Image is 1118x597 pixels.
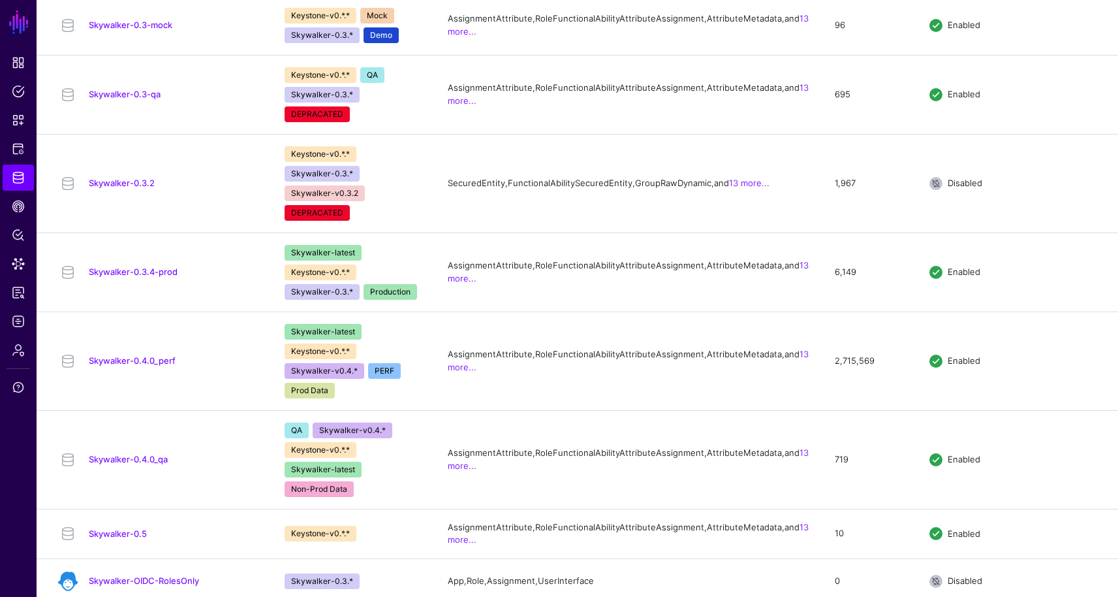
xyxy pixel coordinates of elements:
[948,528,980,538] span: Enabled
[285,166,360,182] span: Skywalker-0.3.*
[3,337,34,363] a: Admin
[285,245,362,261] span: Skywalker-latest
[364,284,417,300] span: Production
[12,344,25,357] span: Admin
[3,308,34,334] a: Logs
[313,423,392,438] span: Skywalker-v0.4.*
[285,442,356,458] span: Keystone-v0.*.*
[12,85,25,98] span: Policies
[3,251,34,277] a: Data Lens
[448,260,809,283] a: 13 more...
[12,56,25,69] span: Dashboard
[12,315,25,328] span: Logs
[822,134,916,233] td: 1,967
[285,8,356,24] span: Keystone-v0.*.*
[948,355,980,366] span: Enabled
[822,55,916,134] td: 695
[948,178,982,188] span: Disabled
[448,447,809,471] a: 13 more...
[3,280,34,306] a: Reports
[12,286,25,299] span: Reports
[285,87,360,103] span: Skywalker-0.3.*
[3,78,34,105] a: Policies
[285,423,309,438] span: QA
[12,381,25,394] span: Support
[3,136,34,162] a: Protected Systems
[948,266,980,277] span: Enabled
[948,89,980,99] span: Enabled
[89,20,172,30] a: Skywalker-0.3-mock
[435,410,822,509] td: AssignmentAttribute, RoleFunctionalAbilityAttributeAssignment, AttributeMetadata, and
[822,233,916,312] td: 6,149
[8,8,30,37] a: SGNL
[448,13,809,37] a: 13 more...
[89,266,178,277] a: Skywalker-0.3.4-prod
[89,528,147,539] a: Skywalker-0.5
[285,67,356,83] span: Keystone-v0.*.*
[435,509,822,558] td: AssignmentAttribute, RoleFunctionalAbilityAttributeAssignment, AttributeMetadata, and
[364,27,399,43] span: Demo
[12,200,25,213] span: CAEP Hub
[89,178,155,188] a: Skywalker-0.3.2
[3,193,34,219] a: CAEP Hub
[3,222,34,248] a: Policy Lens
[448,82,809,106] a: 13 more...
[285,526,356,541] span: Keystone-v0.*.*
[822,509,916,558] td: 10
[89,89,161,99] a: Skywalker-0.3-qa
[285,383,335,398] span: Prod Data
[360,67,384,83] span: QA
[89,454,168,464] a: Skywalker-0.4.0_qa
[89,575,199,586] a: Skywalker-OIDC-RolesOnly
[285,284,360,300] span: Skywalker-0.3.*
[360,8,394,24] span: Mock
[729,178,769,188] a: 13 more...
[368,363,401,379] span: PERF
[285,481,354,497] span: Non-Prod Data
[12,257,25,270] span: Data Lens
[285,573,360,589] span: Skywalker-0.3.*
[822,312,916,410] td: 2,715,569
[285,462,362,477] span: Skywalker-latest
[57,571,78,592] img: svg+xml;base64,PHN2ZyBmaWxsPSIjMjI4QkU2IiB4bWxucz0iaHR0cDovL3d3dy53My5vcmcvMjAwMC9zdmciICB2aWV3Qm...
[89,355,176,366] a: Skywalker-0.4.0_perf
[12,229,25,242] span: Policy Lens
[435,55,822,134] td: AssignmentAttribute, RoleFunctionalAbilityAttributeAssignment, AttributeMetadata, and
[285,146,356,162] span: Keystone-v0.*.*
[3,107,34,133] a: Snippets
[285,265,356,280] span: Keystone-v0.*.*
[285,324,362,340] span: Skywalker-latest
[12,114,25,127] span: Snippets
[285,344,356,359] span: Keystone-v0.*.*
[3,50,34,76] a: Dashboard
[435,233,822,312] td: AssignmentAttribute, RoleFunctionalAbilityAttributeAssignment, AttributeMetadata, and
[435,134,822,233] td: SecuredEntity, FunctionalAbilitySecuredEntity, GroupRawDynamic, and
[12,142,25,155] span: Protected Systems
[948,454,980,464] span: Enabled
[285,106,350,122] span: DEPRACATED
[3,165,34,191] a: Identity Data Fabric
[285,363,364,379] span: Skywalker-v0.4.*
[285,186,365,201] span: Skywalker-v0.3.2
[285,205,350,221] span: DEPRACATED
[948,575,982,586] span: Disabled
[948,20,980,30] span: Enabled
[448,349,809,372] a: 13 more...
[435,312,822,410] td: AssignmentAttribute, RoleFunctionalAbilityAttributeAssignment, AttributeMetadata, and
[285,27,360,43] span: Skywalker-0.3.*
[12,171,25,184] span: Identity Data Fabric
[822,410,916,509] td: 719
